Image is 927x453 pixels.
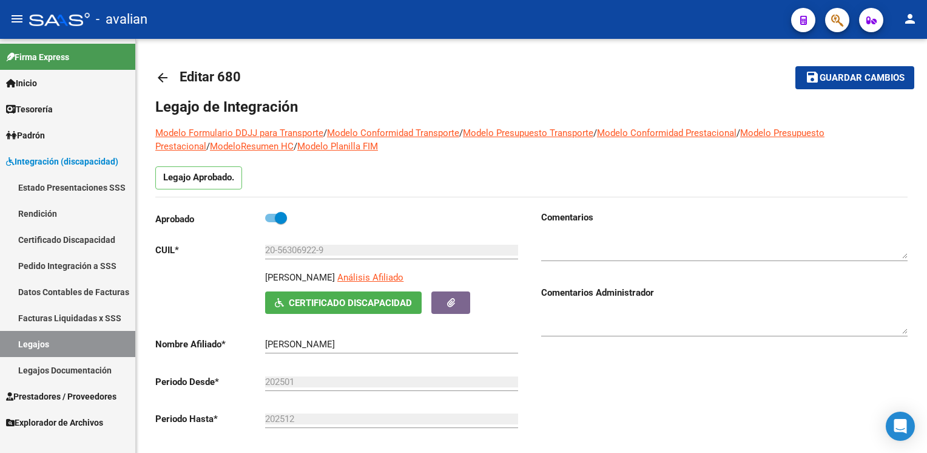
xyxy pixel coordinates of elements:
h3: Comentarios [541,211,908,224]
p: Legajo Aprobado. [155,166,242,189]
span: Guardar cambios [820,73,905,84]
mat-icon: save [805,70,820,84]
span: Prestadores / Proveedores [6,390,116,403]
a: Modelo Formulario DDJJ para Transporte [155,128,323,138]
p: Periodo Hasta [155,412,265,426]
span: Explorador de Archivos [6,416,103,429]
span: Firma Express [6,50,69,64]
div: Open Intercom Messenger [886,412,915,441]
a: ModeloResumen HC [210,141,294,152]
span: Certificado Discapacidad [289,298,412,308]
mat-icon: menu [10,12,24,26]
span: Inicio [6,77,37,90]
a: Modelo Presupuesto Transporte [463,128,593,138]
mat-icon: person [903,12,917,26]
p: [PERSON_NAME] [265,271,335,284]
button: Certificado Discapacidad [265,291,422,314]
button: Guardar cambios [795,66,914,89]
a: Modelo Conformidad Transporte [327,128,459,138]
a: Modelo Planilla FIM [297,141,378,152]
p: Periodo Desde [155,375,265,389]
h3: Comentarios Administrador [541,286,908,299]
p: Aprobado [155,213,265,226]
span: Análisis Afiliado [337,272,403,283]
h1: Legajo de Integración [155,97,908,117]
p: CUIL [155,244,265,257]
a: Modelo Conformidad Prestacional [597,128,737,138]
p: Nombre Afiliado [155,338,265,351]
span: Editar 680 [180,69,241,84]
span: Padrón [6,129,45,142]
mat-icon: arrow_back [155,70,170,85]
span: - avalian [96,6,147,33]
span: Tesorería [6,103,53,116]
span: Integración (discapacidad) [6,155,118,168]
